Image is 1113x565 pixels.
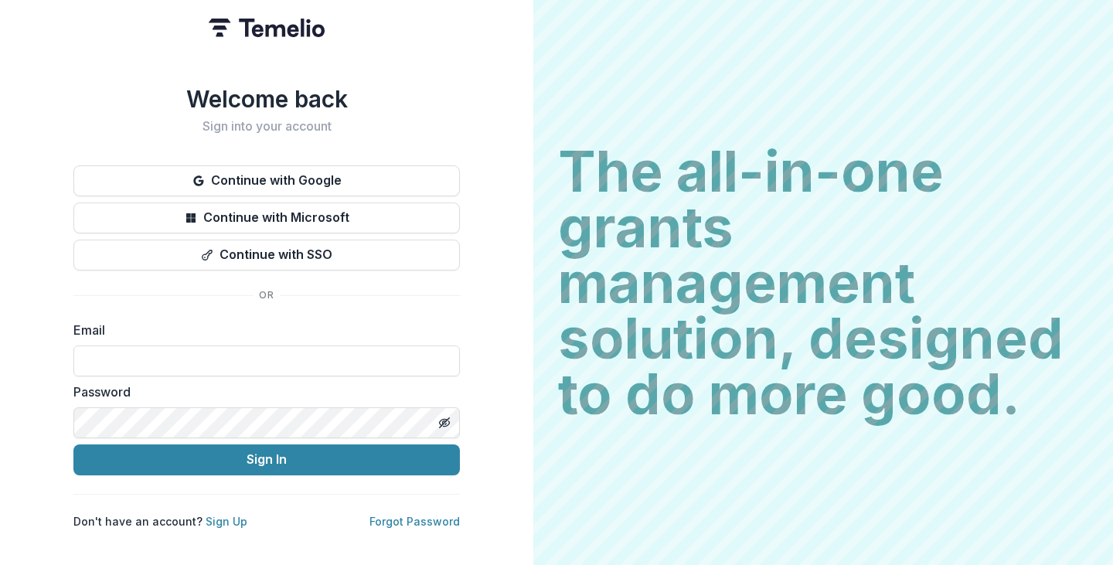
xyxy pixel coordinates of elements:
p: Don't have an account? [73,513,247,529]
h1: Welcome back [73,85,460,113]
h2: Sign into your account [73,119,460,134]
button: Toggle password visibility [432,410,457,435]
button: Continue with SSO [73,240,460,271]
button: Sign In [73,444,460,475]
a: Forgot Password [369,515,460,528]
a: Sign Up [206,515,247,528]
label: Email [73,321,451,339]
button: Continue with Microsoft [73,203,460,233]
img: Temelio [209,19,325,37]
button: Continue with Google [73,165,460,196]
label: Password [73,383,451,401]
